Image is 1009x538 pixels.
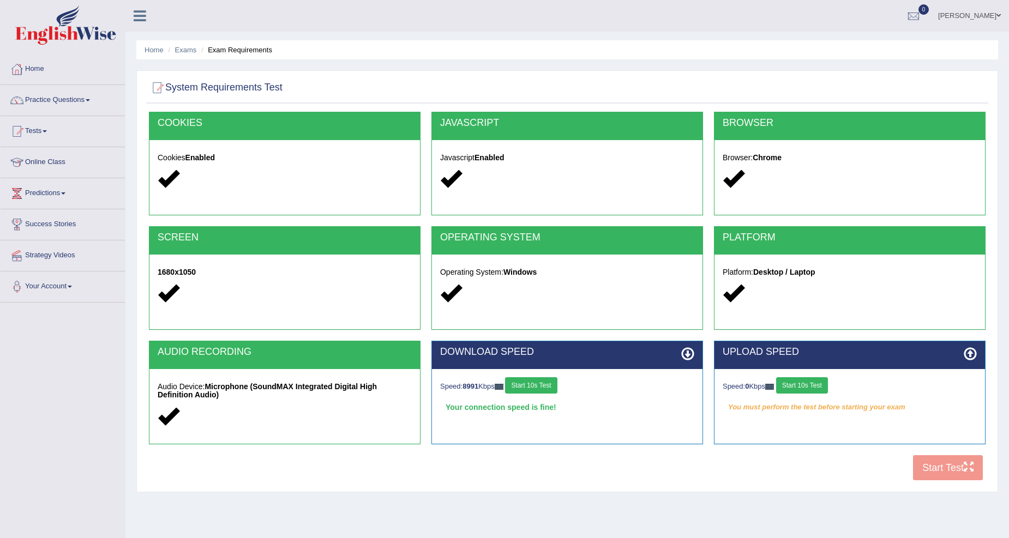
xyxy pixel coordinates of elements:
[185,153,215,162] strong: Enabled
[765,384,774,390] img: ajax-loader-fb-connection.gif
[745,382,749,390] strong: 0
[463,382,478,390] strong: 8991
[918,4,929,15] span: 0
[475,153,504,162] strong: Enabled
[1,85,125,112] a: Practice Questions
[753,268,815,276] strong: Desktop / Laptop
[1,116,125,143] a: Tests
[440,154,694,162] h5: Javascript
[753,153,782,162] strong: Chrome
[149,80,283,96] h2: System Requirements Test
[440,347,694,358] h2: DOWNLOAD SPEED
[158,118,412,129] h2: COOKIES
[495,384,503,390] img: ajax-loader-fb-connection.gif
[1,271,125,299] a: Your Account
[145,46,164,54] a: Home
[158,232,412,243] h2: SCREEN
[440,377,694,396] div: Speed: Kbps
[1,147,125,174] a: Online Class
[723,268,977,276] h5: Platform:
[723,377,977,396] div: Speed: Kbps
[723,154,977,162] h5: Browser:
[158,154,412,162] h5: Cookies
[723,347,977,358] h2: UPLOAD SPEED
[723,399,977,415] em: You must perform the test before starting your exam
[199,45,272,55] li: Exam Requirements
[776,377,828,394] button: Start 10s Test
[440,232,694,243] h2: OPERATING SYSTEM
[158,347,412,358] h2: AUDIO RECORDING
[1,178,125,205] a: Predictions
[505,377,557,394] button: Start 10s Test
[1,209,125,237] a: Success Stories
[503,268,537,276] strong: Windows
[723,232,977,243] h2: PLATFORM
[440,399,694,415] div: Your connection speed is fine!
[158,382,377,399] strong: Microphone (SoundMAX Integrated Digital High Definition Audio)
[1,240,125,268] a: Strategy Videos
[1,54,125,81] a: Home
[158,383,412,400] h5: Audio Device:
[158,268,196,276] strong: 1680x1050
[440,118,694,129] h2: JAVASCRIPT
[440,268,694,276] h5: Operating System:
[723,118,977,129] h2: BROWSER
[175,46,197,54] a: Exams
